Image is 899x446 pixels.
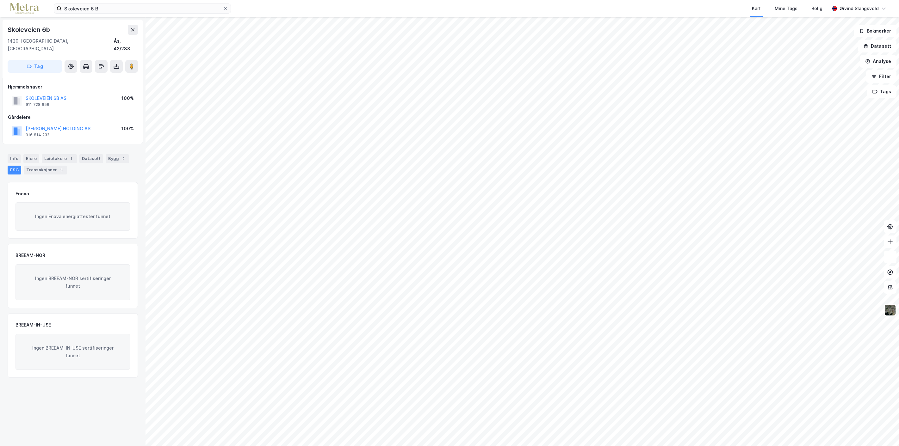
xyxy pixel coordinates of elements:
div: Datasett [79,154,103,163]
img: 9k= [884,304,896,316]
div: Bolig [811,5,822,12]
div: Ås, 42/238 [114,37,138,52]
div: 1 [68,156,74,162]
button: Datasett [858,40,896,52]
div: Gårdeiere [8,113,138,121]
iframe: Chat Widget [867,416,899,446]
div: Ingen BREEAM-NOR sertifiseringer funnet [15,264,130,300]
div: BREEAM-NOR [15,252,45,259]
div: 916 814 232 [26,132,49,137]
div: Hjemmelshaver [8,83,138,91]
input: Søk på adresse, matrikkel, gårdeiere, leietakere eller personer [62,4,223,13]
div: 5 [58,167,65,173]
div: BREEAM-IN-USE [15,321,51,329]
div: Kart [752,5,761,12]
button: Tag [8,60,62,73]
div: 100% [121,95,134,102]
div: Ingen Enova energiattester funnet [15,202,130,231]
div: Øivind Slangsvold [840,5,879,12]
div: 1430, [GEOGRAPHIC_DATA], [GEOGRAPHIC_DATA] [8,37,114,52]
img: metra-logo.256734c3b2bbffee19d4.png [10,3,39,14]
div: Kontrollprogram for chat [867,416,899,446]
button: Analyse [860,55,896,68]
button: Filter [866,70,896,83]
div: Eiere [23,154,39,163]
div: Mine Tags [775,5,797,12]
div: 2 [120,156,127,162]
div: Ingen BREEAM-IN-USE sertifiseringer funnet [15,334,130,370]
button: Bokmerker [854,25,896,37]
div: Leietakere [42,154,77,163]
div: Skoleveien 6b [8,25,51,35]
div: Enova [15,190,29,198]
div: ESG [8,166,21,174]
div: 100% [121,125,134,132]
div: 911 728 656 [26,102,49,107]
div: Transaksjoner [24,166,67,174]
button: Tags [867,85,896,98]
div: Bygg [106,154,129,163]
div: Info [8,154,21,163]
